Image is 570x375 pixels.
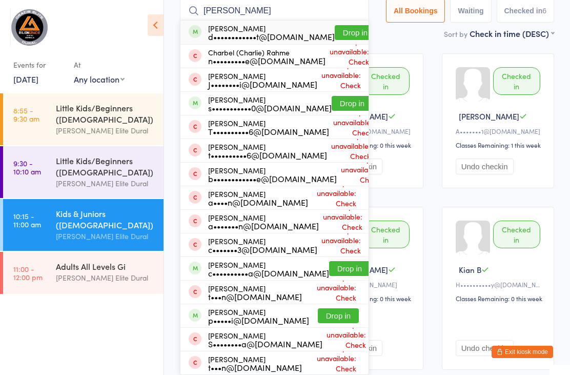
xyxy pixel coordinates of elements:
div: s•••••••••••0@[DOMAIN_NAME] [208,104,332,112]
div: Little Kids/Beginners ([DEMOGRAPHIC_DATA]) [56,102,155,125]
div: [PERSON_NAME] [208,119,329,135]
div: Checked in [493,67,540,95]
time: 9:30 - 10:10 am [13,159,41,175]
div: t••••••••••6@[DOMAIN_NAME] [208,151,327,159]
button: Undo checkin [456,340,514,356]
button: Exit kiosk mode [492,346,553,358]
div: [PERSON_NAME] [208,331,322,348]
div: [PERSON_NAME] [208,284,302,301]
span: [PERSON_NAME] [459,111,519,122]
div: H••••••••••y@[DOMAIN_NAME] [456,280,543,289]
button: Drop in [332,96,373,111]
div: [PERSON_NAME] [208,72,317,88]
div: Classes Remaining: 1 this week [456,141,543,149]
div: [PERSON_NAME] [208,166,337,183]
div: Checked in [362,67,409,95]
span: Drop-in unavailable: Check membership [317,57,363,103]
div: [PERSON_NAME] Elite Dural [56,272,155,284]
div: [PERSON_NAME] [208,237,317,253]
button: Undo checkin [456,159,514,174]
span: Kian B [459,264,481,275]
button: Drop in [329,261,370,276]
div: [PERSON_NAME] [208,190,308,206]
div: c••••••••••a@[DOMAIN_NAME] [208,269,329,277]
div: Checked in [493,221,540,248]
div: d••••••••••••t@[DOMAIN_NAME] [208,32,335,41]
div: [PERSON_NAME] Elite Dural [56,230,155,242]
div: [PERSON_NAME] Elite Dural [56,177,155,189]
a: [DATE] [13,73,38,85]
div: Any location [74,73,125,85]
div: At [74,56,125,73]
div: [PERSON_NAME] [208,143,327,159]
div: [PERSON_NAME] [208,308,309,324]
div: Charbel (Charlie) Rahme [208,48,325,65]
div: J••••••••i@[DOMAIN_NAME] [208,80,317,88]
div: n•••••••••e@[DOMAIN_NAME] [208,56,325,65]
div: [PERSON_NAME] [208,213,319,230]
span: Drop-in unavailable: Check membership [319,199,365,245]
div: b••••••••••••e@[DOMAIN_NAME] [208,174,337,183]
span: Drop-in unavailable: Check membership [337,151,383,198]
div: Events for [13,56,64,73]
div: T••••••••••6@[DOMAIN_NAME] [208,127,329,135]
a: 9:30 -10:10 amLittle Kids/Beginners ([DEMOGRAPHIC_DATA])[PERSON_NAME] Elite Dural [3,146,164,198]
a: 11:00 -12:00 pmAdults All Levels Gi[PERSON_NAME] Elite Dural [3,252,164,294]
div: Check in time (DESC) [470,28,554,39]
time: 8:55 - 9:30 am [13,106,39,123]
button: Drop in [318,308,359,323]
span: Drop-in unavailable: Check membership [317,222,363,268]
div: Classes Remaining: 0 this week [456,294,543,303]
time: 10:15 - 11:00 am [13,212,41,228]
div: S••••••••a@[DOMAIN_NAME] [208,340,322,348]
button: Drop in [335,25,376,40]
span: Drop-in unavailable: Check membership [325,33,372,80]
img: Gracie Elite Jiu Jitsu Dural [10,8,49,46]
div: Little Kids/Beginners ([DEMOGRAPHIC_DATA]) [56,155,155,177]
span: Drop-in unavailable: Check membership [308,175,359,221]
span: Drop-in unavailable: Check membership [322,317,369,363]
div: Kids & Juniors ([DEMOGRAPHIC_DATA]) [56,208,155,230]
span: Drop-in unavailable: Check membership [302,269,359,315]
div: [PERSON_NAME] Elite Dural [56,125,155,136]
div: 6 [542,7,546,15]
div: t•••n@[DOMAIN_NAME] [208,292,302,301]
div: a•••••••n@[DOMAIN_NAME] [208,222,319,230]
span: Drop-in unavailable: Check membership [327,128,373,174]
div: [PERSON_NAME] [208,24,335,41]
time: 11:00 - 12:00 pm [13,265,43,281]
a: 8:55 -9:30 amLittle Kids/Beginners ([DEMOGRAPHIC_DATA])[PERSON_NAME] Elite Dural [3,93,164,145]
div: [PERSON_NAME] [208,355,302,371]
a: 10:15 -11:00 amKids & Juniors ([DEMOGRAPHIC_DATA])[PERSON_NAME] Elite Dural [3,199,164,251]
label: Sort by [444,29,467,39]
span: Drop-in unavailable: Check membership [329,104,375,150]
div: a••••n@[DOMAIN_NAME] [208,198,308,206]
div: p•••••i@[DOMAIN_NAME] [208,316,309,324]
div: A•••••••1@[DOMAIN_NAME] [456,127,543,135]
div: [PERSON_NAME] [208,95,332,112]
div: [PERSON_NAME] [208,261,329,277]
div: Checked in [362,221,409,248]
div: Adults All Levels Gi [56,261,155,272]
div: t•••n@[DOMAIN_NAME] [208,363,302,371]
div: c•••••••3@[DOMAIN_NAME] [208,245,317,253]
